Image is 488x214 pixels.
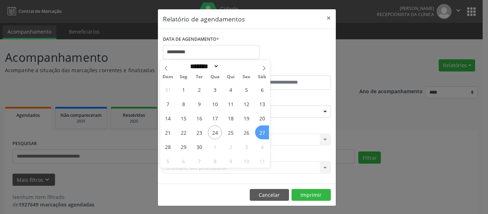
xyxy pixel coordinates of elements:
span: Outubro 1, 2025 [208,140,222,154]
span: Setembro 13, 2025 [255,97,269,111]
span: Setembro 29, 2025 [176,140,190,154]
span: Setembro 5, 2025 [239,83,253,96]
span: Outubro 11, 2025 [255,154,269,168]
span: Outubro 9, 2025 [224,154,238,168]
span: Setembro 6, 2025 [255,83,269,96]
span: Qui [223,75,239,79]
label: DATA DE AGENDAMENTO [163,34,219,45]
span: Outubro 10, 2025 [239,154,253,168]
button: Imprimir [292,189,331,201]
span: Seg [176,75,191,79]
span: Setembro 10, 2025 [208,97,222,111]
span: Setembro 15, 2025 [176,111,190,125]
span: Setembro 7, 2025 [161,97,175,111]
span: Setembro 27, 2025 [255,125,269,139]
span: Agosto 31, 2025 [161,83,175,96]
span: Setembro 23, 2025 [192,125,206,139]
span: Setembro 2, 2025 [192,83,206,96]
span: Setembro 30, 2025 [192,140,206,154]
span: Sex [239,75,254,79]
span: Setembro 24, 2025 [208,125,222,139]
span: Outubro 5, 2025 [161,154,175,168]
span: Setembro 9, 2025 [192,97,206,111]
span: Outubro 8, 2025 [208,154,222,168]
button: Close [322,9,336,27]
span: Setembro 8, 2025 [176,97,190,111]
span: Dom [160,75,176,79]
span: Outubro 3, 2025 [239,140,253,154]
span: Setembro 20, 2025 [255,111,269,125]
span: Sáb [254,75,270,79]
span: Outubro 6, 2025 [176,154,190,168]
span: Setembro 17, 2025 [208,111,222,125]
span: Setembro 11, 2025 [224,97,238,111]
span: Qua [207,75,223,79]
h5: Relatório de agendamentos [163,14,245,24]
span: Setembro 28, 2025 [161,140,175,154]
span: Setembro 25, 2025 [224,125,238,139]
select: Month [188,63,219,70]
button: Cancelar [250,189,289,201]
span: Setembro 16, 2025 [192,111,206,125]
span: Outubro 7, 2025 [192,154,206,168]
span: Setembro 1, 2025 [176,83,190,96]
span: Outubro 2, 2025 [224,140,238,154]
span: Outubro 4, 2025 [255,140,269,154]
span: Setembro 26, 2025 [239,125,253,139]
span: Setembro 3, 2025 [208,83,222,96]
span: Setembro 14, 2025 [161,111,175,125]
span: Setembro 22, 2025 [176,125,190,139]
input: Year [219,63,243,70]
span: Setembro 12, 2025 [239,97,253,111]
span: Setembro 21, 2025 [161,125,175,139]
span: Setembro 4, 2025 [224,83,238,96]
label: ATÉ [249,64,331,75]
span: Ter [191,75,207,79]
span: Setembro 19, 2025 [239,111,253,125]
span: Setembro 18, 2025 [224,111,238,125]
